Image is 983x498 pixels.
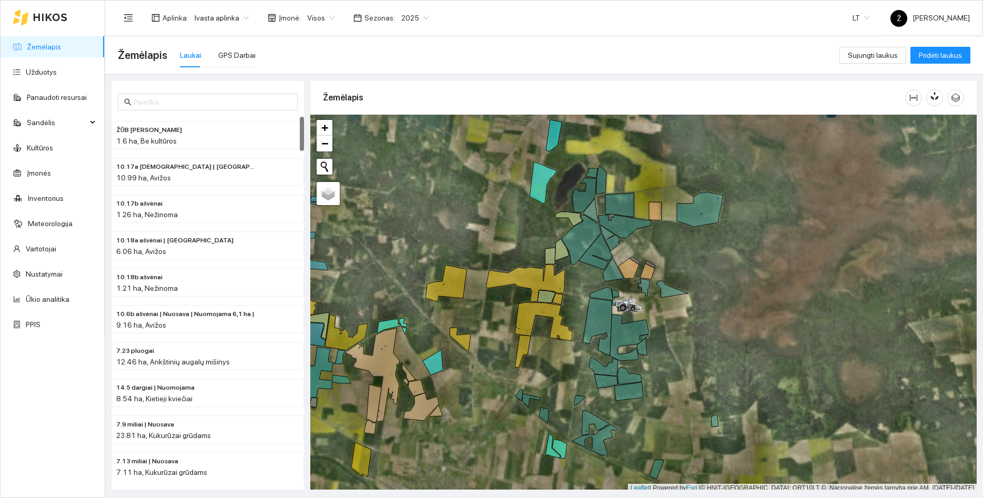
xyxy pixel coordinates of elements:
button: Initiate a new search [317,159,332,175]
span: 14.5 dargiai | Nuomojama [116,383,195,393]
span: 12.46 ha, Ankštinių augalų mišinys [116,358,230,366]
span: 6.06 ha, Avižos [116,247,166,256]
span: [PERSON_NAME] [890,14,970,22]
span: 10.17a ašvėnai | Nuomojama [116,162,257,172]
a: Žemėlapis [27,43,61,51]
span: 10.99 ha, Avižos [116,174,171,182]
div: | Powered by © HNIT-[GEOGRAPHIC_DATA]; ORT10LT ©, Nacionalinė žemės tarnyba prie AM, [DATE]-[DATE] [628,484,977,493]
a: Layers [317,182,340,205]
span: 7.9 miliai | Nuosava [116,420,174,430]
a: Zoom out [317,136,332,151]
span: search [124,98,131,106]
span: Sujungti laukus [848,49,898,61]
span: Visos [307,10,335,26]
span: 1.26 ha, Nežinoma [116,210,178,219]
span: − [321,137,328,150]
div: GPS Darbai [218,49,256,61]
span: 1.21 ha, Nežinoma [116,284,178,292]
span: Aplinka : [163,12,188,24]
span: 10.18b ašvėnai [116,272,163,282]
span: column-width [906,94,921,102]
a: Sujungti laukus [839,51,906,59]
span: Ivasta aplinka [195,10,249,26]
span: Sandėlis [27,112,87,133]
span: 1.6 ha, Be kultūros [116,137,177,145]
span: 9.16 ha, Avižos [116,321,166,329]
span: 8.54 ha, Kietieji kviečiai [116,394,192,403]
a: Kultūros [27,144,53,152]
span: Ž [897,10,901,27]
button: menu-fold [118,7,139,28]
a: Zoom in [317,120,332,136]
span: | [699,484,701,492]
div: Žemėlapis [323,83,905,113]
span: 10.18a ašvėnai | Nuomojama [116,236,234,246]
span: Įmonė : [279,12,301,24]
a: Esri [686,484,697,492]
div: Laukai [180,49,201,61]
span: LT [853,10,869,26]
span: 7.23 pluogai [116,346,154,356]
a: Nustatymai [26,270,63,278]
a: Vartotojai [26,245,56,253]
span: 23.81 ha, Kukurūzai grūdams [116,431,211,440]
a: Leaflet [631,484,650,492]
button: column-width [905,89,922,106]
span: Pridėti laukus [919,49,962,61]
a: Užduotys [26,68,57,76]
a: Meteorologija [28,219,73,228]
span: calendar [353,14,362,22]
span: Sezonas : [364,12,395,24]
span: 7.11 ha, Kukurūzai grūdams [116,468,207,476]
span: ŽŪB IVASTA BAZĖ [116,125,182,135]
input: Paieška [134,96,291,108]
span: 10.17b ašvėnai [116,199,163,209]
span: shop [268,14,276,22]
span: 2025 [401,10,429,26]
a: Pridėti laukus [910,51,970,59]
span: 7.13 miliai | Nuosava [116,456,178,466]
a: Ūkio analitika [26,295,69,303]
button: Sujungti laukus [839,47,906,64]
span: + [321,121,328,134]
span: 10.6b ašvėnai | Nuosava | Nuomojama 6,1 ha | [116,309,255,319]
a: PPIS [26,320,40,329]
span: Žemėlapis [118,47,167,64]
span: layout [151,14,160,22]
button: Pridėti laukus [910,47,970,64]
a: Inventorius [28,194,64,202]
a: Įmonės [27,169,51,177]
span: menu-fold [124,13,133,23]
a: Panaudoti resursai [27,93,87,101]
